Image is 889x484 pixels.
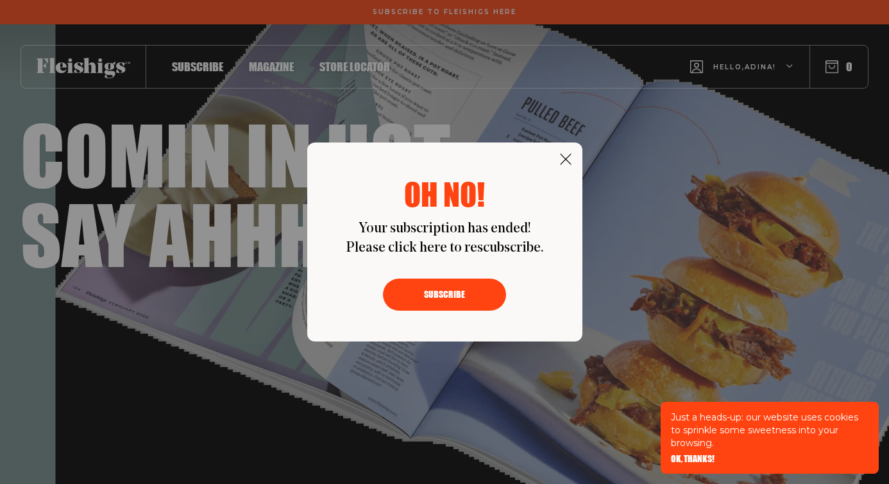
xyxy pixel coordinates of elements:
[383,279,506,311] button: Subscribe
[346,178,544,209] div: Oh no!
[346,220,544,239] div: Your subscription has ended!
[671,454,715,463] button: OK, THANKS!
[671,411,868,449] p: Just a heads-up: our website uses cookies to sprinkle some sweetness into your browsing.
[346,239,544,258] div: Please click here to rescubscribe.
